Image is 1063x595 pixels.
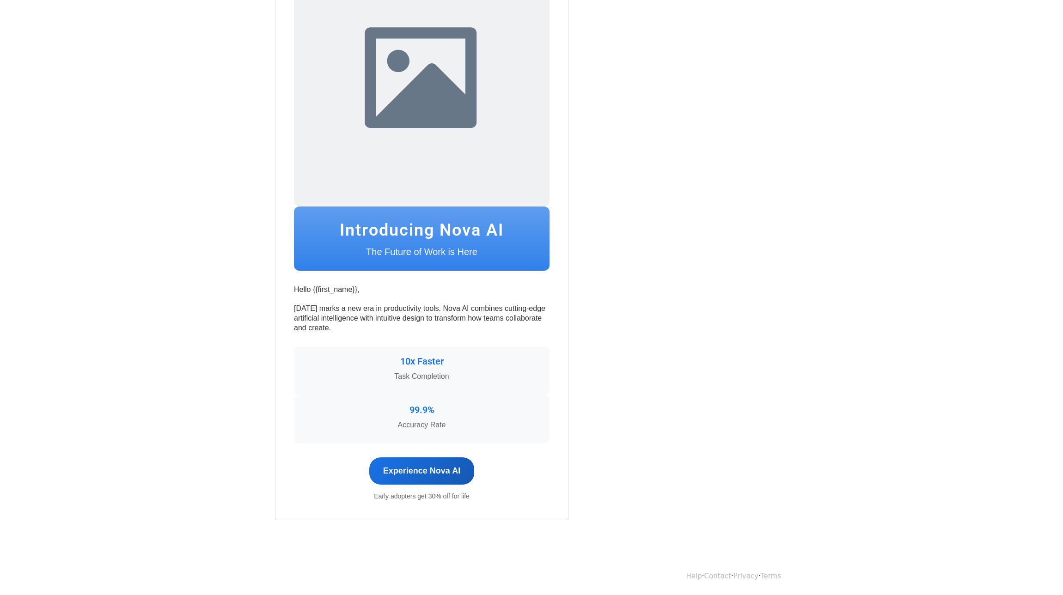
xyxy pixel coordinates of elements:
a: Privacy [733,572,758,580]
a: Experience Nova AI [369,457,474,485]
h4: 10x Faster [303,356,540,367]
p: [DATE] marks a new era in productivity tools. Nova AI combines cutting-edge artificial intelligen... [294,304,550,333]
a: Help [686,572,702,580]
p: Task Completion [303,371,540,381]
p: Early adopters get 30% off for life [294,492,550,501]
p: Hello {{first_name}}, [294,285,550,294]
h1: Introducing Nova AI [308,220,536,240]
p: Accuracy Rate [303,420,540,430]
iframe: Chat Widget [1017,551,1063,595]
h4: 99.9% [303,404,540,415]
a: Terms [761,572,781,580]
p: The Future of Work is Here [308,247,536,257]
a: Contact [704,572,731,580]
